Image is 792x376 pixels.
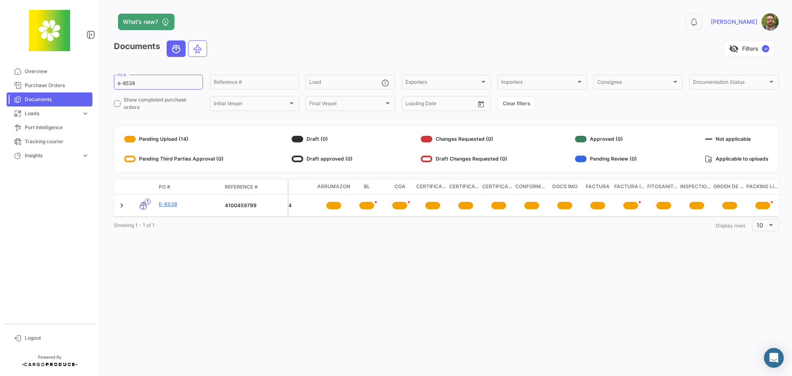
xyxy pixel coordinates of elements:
span: What's new? [123,18,158,26]
button: Ocean [167,41,185,57]
a: Port Intelligence [7,121,92,135]
span: Documents [25,96,89,103]
div: Draft (0) [292,132,353,146]
input: From [405,102,417,108]
span: Final Vessel [309,102,384,108]
div: Applicable to uploads [705,152,768,166]
span: expand_more [82,110,89,117]
datatable-header-cell: Transport mode [131,184,156,190]
span: 1 [145,199,151,205]
span: Packing List [746,183,779,191]
datatable-header-cell: Orden de Despacho [713,180,746,194]
button: visibility_offFilters✓ [724,40,775,57]
a: Expand/Collapse Row [118,201,126,210]
span: Certificado de Fumigacion [449,183,482,191]
span: Certificado Organico [416,183,449,191]
datatable-header-cell: Docs IMO [548,180,581,194]
h3: Documents [114,40,210,57]
a: Tracking courier [7,135,92,149]
div: Abrir Intercom Messenger [764,348,784,368]
span: Inspection Certificate [680,183,713,191]
span: PO # [159,183,170,191]
span: COA [394,183,405,191]
datatable-header-cell: Packing List [746,180,779,194]
span: Port Intelligence [25,124,89,131]
a: E-8538 [159,201,218,208]
datatable-header-cell: BL [350,180,383,194]
img: SR.jpg [761,13,779,31]
span: Logout [25,334,89,342]
span: Tracking courier [25,138,89,145]
div: Draft Changes Requested (0) [421,152,507,166]
span: Arrumazon [317,183,350,191]
span: Loads [25,110,78,117]
span: Purchase Orders [25,82,89,89]
span: Reference # [225,183,258,191]
span: Show completed purchase orders [124,96,203,111]
span: Importers [501,80,575,86]
span: Initial Vessel [214,102,288,108]
span: Consignee [597,80,672,86]
span: Docs IMO [552,183,577,191]
datatable-header-cell: Certificado Organico [416,180,449,194]
datatable-header-cell: Inspection Certificate [680,180,713,194]
a: Purchase Orders [7,78,92,92]
datatable-header-cell: COA [383,180,416,194]
div: Not applicable [705,132,768,146]
span: Insights [25,152,78,159]
div: Pending Third Parties Approval (0) [124,152,224,166]
span: Documentation Status [693,80,767,86]
span: Conformance Certificate [515,183,548,191]
datatable-header-cell: Certificado de Origen [482,180,515,194]
span: expand_more [82,152,89,159]
datatable-header-cell: Reference # [222,180,288,194]
datatable-header-cell: PO # [156,180,222,194]
span: Overview [25,68,89,75]
span: [PERSON_NAME] [711,18,757,26]
span: Fitosanitario [647,183,680,191]
button: Open calendar [475,98,487,110]
img: 8664c674-3a9e-46e9-8cba-ffa54c79117b.jfif [29,10,70,51]
div: Changes Requested (0) [421,132,507,146]
span: visibility_off [729,44,739,54]
span: Display rows [716,222,745,229]
button: Clear filters [497,97,535,110]
input: To [423,102,456,108]
span: 10 [757,222,763,229]
div: Pending Upload (14) [124,132,224,146]
div: Pending Review (0) [575,152,637,166]
datatable-header-cell: Conformance Certificate [515,180,548,194]
span: Exporters [405,80,480,86]
a: Overview [7,64,92,78]
span: Factura Interna [614,183,647,191]
span: Orden de Despacho [713,183,746,191]
div: Draft approved (0) [292,152,353,166]
datatable-header-cell: Fitosanitario [647,180,680,194]
div: Approved (0) [575,132,637,146]
datatable-header-cell: Certificado de Fumigacion [449,180,482,194]
span: Factura [586,183,610,191]
div: 4100459799 [225,202,284,209]
datatable-header-cell: Arrumazon [317,180,350,194]
button: What's new? [118,14,174,30]
span: BL [364,183,370,191]
span: Showing 1 - 1 of 1 [114,222,155,228]
span: ✓ [762,45,769,52]
span: Certificado de Origen [482,183,515,191]
datatable-header-cell: Factura Interna [614,180,647,194]
button: Air [189,41,207,57]
datatable-header-cell: Factura [581,180,614,194]
a: Documents [7,92,92,106]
